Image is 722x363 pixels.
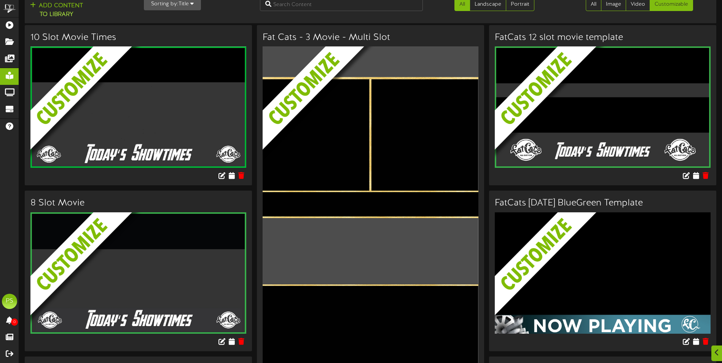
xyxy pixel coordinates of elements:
h3: FatCats 12 slot movie template [495,33,711,43]
h3: 8 Slot Movie [30,198,246,208]
h3: FatCats [DATE] BlueGreen Template [495,198,711,208]
img: customize_overlay-33eb2c126fd3cb1579feece5bc878b72.png [30,46,258,197]
h3: Fat Cats - 3 Movie - Multi Slot [263,33,478,43]
h3: 10 Slot Movie Times [30,33,246,43]
button: Add Contentto Library [28,1,85,19]
div: PS [2,294,17,309]
span: 0 [11,318,18,326]
img: customize_overlay-33eb2c126fd3cb1579feece5bc878b72.png [263,46,490,197]
img: customize_overlay-33eb2c126fd3cb1579feece5bc878b72.png [495,46,722,197]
